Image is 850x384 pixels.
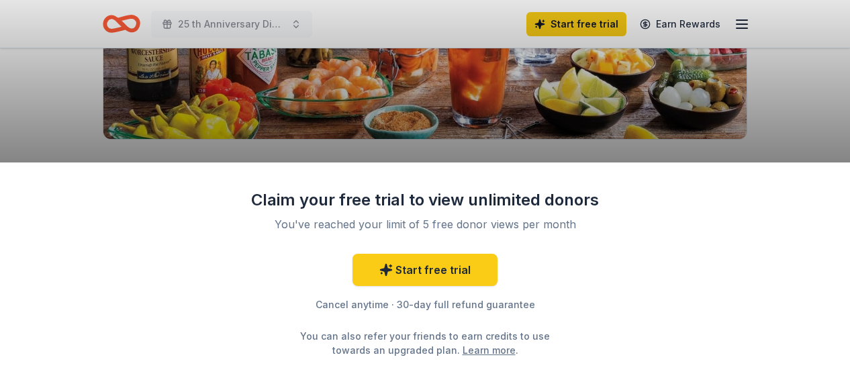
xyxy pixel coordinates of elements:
a: Start free trial [352,254,498,286]
div: You've reached your limit of 5 free donor views per month [267,216,583,232]
div: Cancel anytime · 30-day full refund guarantee [250,297,600,313]
a: Learn more [463,343,516,357]
div: Claim your free trial to view unlimited donors [250,189,600,211]
div: You can also refer your friends to earn credits to use towards an upgraded plan. . [288,329,562,357]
